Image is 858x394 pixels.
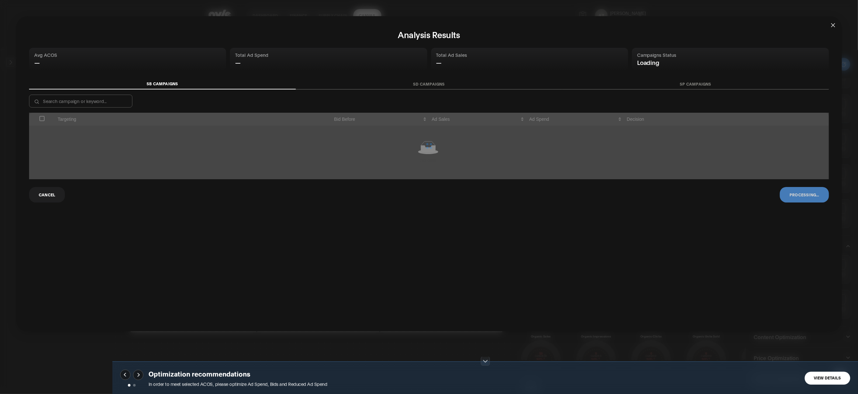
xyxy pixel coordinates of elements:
div: — [436,58,623,67]
button: Go to slide 2 [133,384,136,387]
div: Total Ad Sales [436,52,623,58]
div: Campaigns Status [637,52,824,58]
button: Cancel [29,187,65,202]
div: — [235,58,422,67]
button: Previous slide [120,369,130,380]
div: Total Ad Spend [235,52,422,58]
span: close [831,23,836,28]
button: Close [824,16,842,34]
div: Loading [637,58,824,67]
div: — [34,58,221,67]
button: Processing... [780,187,829,202]
button: SP Campaigns [562,79,829,89]
button: SD Campaigns [296,79,563,89]
button: Next slide [133,369,143,380]
h2: Analysis Results [29,29,829,40]
button: View Details [805,372,850,385]
button: SB Campaigns [29,78,296,89]
h3: Optimization recommendations [149,369,800,378]
input: Search campaign or keyword... [42,98,127,105]
p: In order to meet selected ACOS, please optimize Ad Spend, Bids and Reduced Ad Spend [149,380,800,387]
div: Avg ACOS [34,52,221,58]
button: Go to slide 1 [128,384,130,387]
